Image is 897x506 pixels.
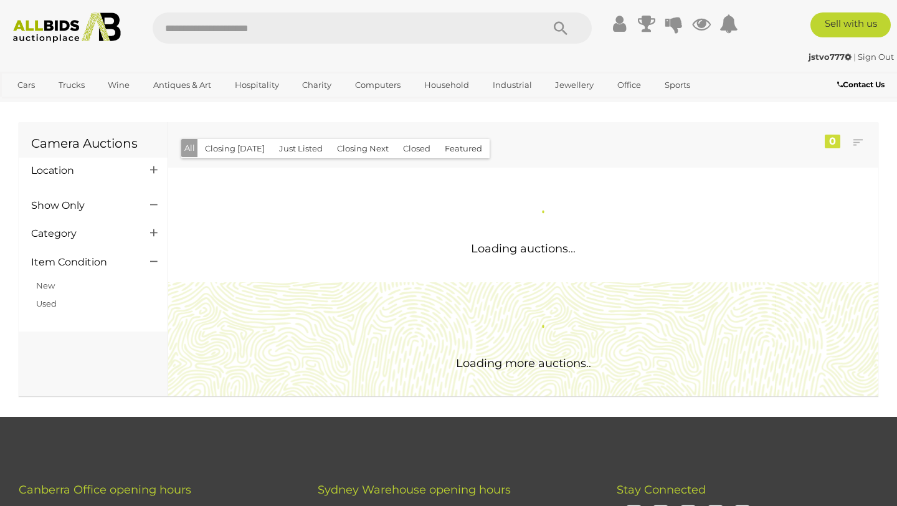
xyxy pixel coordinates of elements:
[330,139,396,158] button: Closing Next
[19,483,191,497] span: Canberra Office opening hours
[36,280,55,290] a: New
[294,75,339,95] a: Charity
[609,75,649,95] a: Office
[31,200,131,211] h4: Show Only
[145,75,219,95] a: Antiques & Art
[36,298,57,308] a: Used
[7,12,128,43] img: Allbids.com.au
[50,75,93,95] a: Trucks
[809,52,852,62] strong: jstvo777
[825,135,840,148] div: 0
[456,356,591,370] span: Loading more auctions..
[617,483,706,497] span: Stay Connected
[837,78,888,92] a: Contact Us
[858,52,894,62] a: Sign Out
[197,139,272,158] button: Closing [DATE]
[471,242,576,255] span: Loading auctions...
[809,52,853,62] a: jstvo777
[100,75,138,95] a: Wine
[416,75,477,95] a: Household
[31,228,131,239] h4: Category
[318,483,511,497] span: Sydney Warehouse opening hours
[529,12,592,44] button: Search
[485,75,540,95] a: Industrial
[9,75,43,95] a: Cars
[31,257,131,268] h4: Item Condition
[853,52,856,62] span: |
[396,139,438,158] button: Closed
[227,75,287,95] a: Hospitality
[31,136,155,150] h1: Camera Auctions
[437,139,490,158] button: Featured
[657,75,698,95] a: Sports
[272,139,330,158] button: Just Listed
[837,80,885,89] b: Contact Us
[347,75,409,95] a: Computers
[181,139,198,157] button: All
[31,165,131,176] h4: Location
[810,12,891,37] a: Sell with us
[547,75,602,95] a: Jewellery
[9,95,114,116] a: [GEOGRAPHIC_DATA]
